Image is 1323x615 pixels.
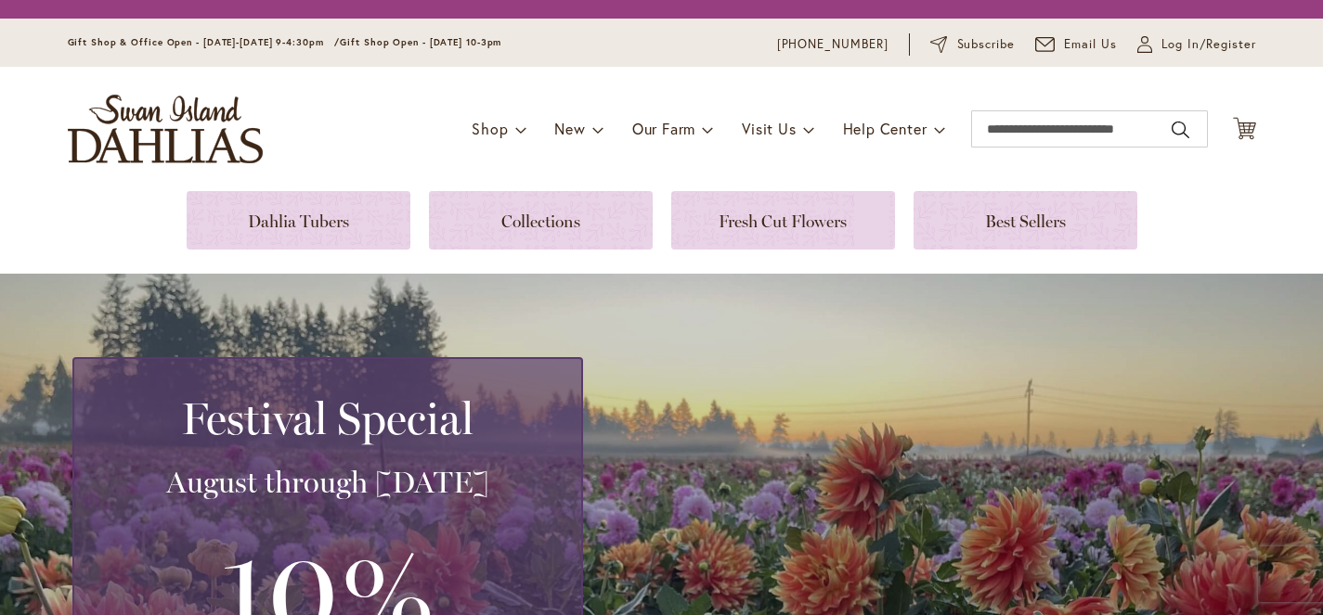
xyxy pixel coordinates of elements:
[777,35,889,54] a: [PHONE_NUMBER]
[68,36,341,48] span: Gift Shop & Office Open - [DATE]-[DATE] 9-4:30pm /
[1161,35,1256,54] span: Log In/Register
[742,119,796,138] span: Visit Us
[97,464,559,501] h3: August through [DATE]
[1064,35,1117,54] span: Email Us
[554,119,585,138] span: New
[930,35,1015,54] a: Subscribe
[1172,115,1188,145] button: Search
[472,119,508,138] span: Shop
[97,392,559,444] h2: Festival Special
[957,35,1016,54] span: Subscribe
[632,119,695,138] span: Our Farm
[843,119,927,138] span: Help Center
[68,95,263,163] a: store logo
[1035,35,1117,54] a: Email Us
[1137,35,1256,54] a: Log In/Register
[340,36,501,48] span: Gift Shop Open - [DATE] 10-3pm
